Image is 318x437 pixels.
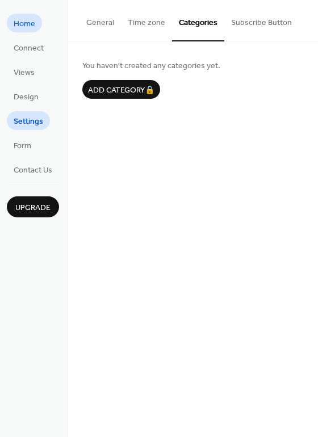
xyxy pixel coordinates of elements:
[7,38,51,57] a: Connect
[7,160,59,179] a: Contact Us
[14,91,39,103] span: Design
[14,116,43,128] span: Settings
[7,87,45,106] a: Design
[14,140,31,152] span: Form
[82,60,304,72] span: You haven't created any categories yet.
[7,14,42,32] a: Home
[14,67,35,79] span: Views
[7,196,59,217] button: Upgrade
[14,18,35,30] span: Home
[14,43,44,54] span: Connect
[15,202,51,214] span: Upgrade
[7,62,41,81] a: Views
[7,136,38,154] a: Form
[14,165,52,177] span: Contact Us
[7,111,50,130] a: Settings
